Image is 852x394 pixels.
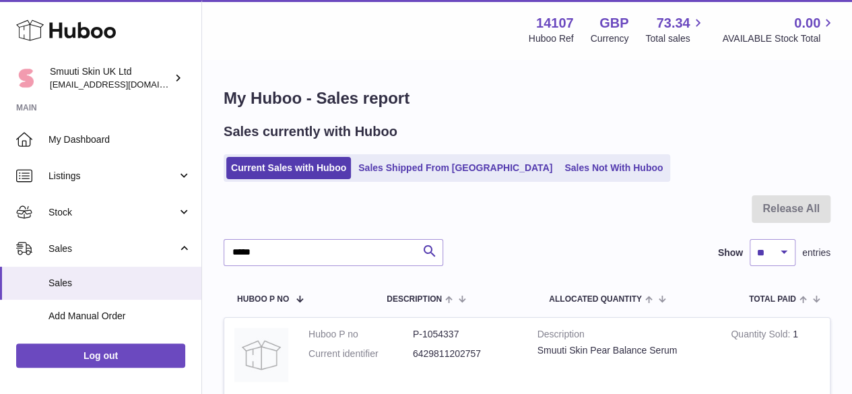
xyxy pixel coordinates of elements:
span: Sales [48,242,177,255]
strong: 14107 [536,14,574,32]
span: My Dashboard [48,133,191,146]
span: ALLOCATED Quantity [549,295,642,304]
span: Stock [48,206,177,219]
span: Listings [48,170,177,183]
label: Show [718,247,743,259]
strong: GBP [599,14,628,32]
div: Smuuti Skin UK Ltd [50,65,171,91]
div: Currency [591,32,629,45]
a: Sales Not With Huboo [560,157,667,179]
dd: P-1054337 [413,328,517,341]
a: Log out [16,343,185,368]
span: Description [387,295,442,304]
dt: Current identifier [308,348,413,360]
span: entries [802,247,830,259]
div: Smuuti Skin Pear Balance Serum [537,344,711,357]
dd: 6429811202757 [413,348,517,360]
span: Add Manual Order [48,310,191,323]
strong: Quantity Sold [731,329,793,343]
span: Total paid [749,295,796,304]
span: Sales [48,277,191,290]
img: internalAdmin-14107@internal.huboo.com [16,68,36,88]
span: Total sales [645,32,705,45]
h1: My Huboo - Sales report [224,88,830,109]
span: 73.34 [656,14,690,32]
a: Current Sales with Huboo [226,157,351,179]
a: 73.34 Total sales [645,14,705,45]
div: Huboo Ref [529,32,574,45]
img: no-photo.jpg [234,328,288,382]
a: Sales Shipped From [GEOGRAPHIC_DATA] [354,157,557,179]
dt: Huboo P no [308,328,413,341]
span: Huboo P no [237,295,289,304]
span: AVAILABLE Stock Total [722,32,836,45]
a: 0.00 AVAILABLE Stock Total [722,14,836,45]
strong: Description [537,328,711,344]
span: 0.00 [794,14,820,32]
h2: Sales currently with Huboo [224,123,397,141]
span: [EMAIL_ADDRESS][DOMAIN_NAME] [50,79,198,90]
